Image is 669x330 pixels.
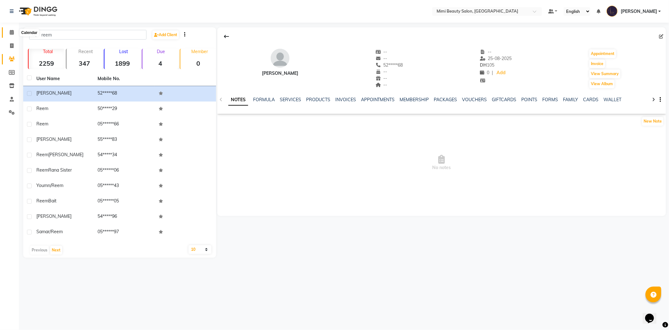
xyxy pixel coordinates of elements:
div: Back to Client [220,30,233,42]
a: VOUCHERS [462,97,487,102]
span: No notes [217,131,666,194]
span: -- [375,69,387,74]
a: GIFTCARDS [492,97,517,102]
button: View Summary [589,69,620,78]
span: Reem [36,167,48,173]
img: Lyn [607,6,618,17]
strong: 347 [66,59,103,67]
p: Member [183,49,216,54]
a: FORMULA [253,97,275,102]
span: Rana sister [48,167,72,173]
a: MEMBERSHIP [400,97,429,102]
span: Reem [36,121,48,127]
strong: 2259 [29,59,65,67]
span: -- [375,82,387,88]
strong: 0 [180,59,216,67]
input: Search by Name/Mobile/Email/Code [29,30,146,40]
span: Reem [36,106,48,111]
span: -- [375,49,387,55]
span: [PERSON_NAME] [36,90,72,96]
img: logo [16,3,59,20]
p: Lost [107,49,141,54]
a: WALLET [604,97,622,102]
a: NOTES [228,94,248,106]
span: 0 [480,70,489,75]
a: SERVICES [280,97,301,102]
button: Next [50,246,62,255]
span: -- [375,75,387,81]
div: Calendar [20,29,39,36]
p: Total [31,49,65,54]
a: Add Client [152,30,179,39]
a: PRODUCTS [306,97,330,102]
a: POINTS [522,97,538,102]
span: DH [480,62,487,68]
a: PACKAGES [434,97,457,102]
th: User Name [33,72,94,86]
button: View Album [589,80,614,88]
span: Bait [48,198,56,204]
a: APPOINTMENTS [361,97,395,102]
span: [PERSON_NAME] [36,213,72,219]
span: 25-08-2025 [480,56,512,61]
p: Recent [69,49,103,54]
a: Add [496,69,507,77]
span: Samar/Reem [36,229,63,234]
div: [PERSON_NAME] [262,70,298,77]
a: CARDS [583,97,599,102]
span: [PERSON_NAME] [36,136,72,142]
a: INVOICES [335,97,356,102]
button: Invoice [589,59,605,68]
span: -- [375,56,387,61]
span: 105 [480,62,494,68]
a: FORMS [543,97,558,102]
a: FAMILY [563,97,578,102]
strong: 1899 [104,59,141,67]
span: -- [480,49,492,55]
img: avatar [271,49,289,68]
button: Appointment [589,49,616,58]
button: New Note [642,117,663,126]
p: Due [144,49,178,54]
span: [PERSON_NAME] [48,152,83,157]
strong: 4 [142,59,178,67]
span: Youmn/Reem [36,183,63,188]
span: Reem [36,198,48,204]
th: Mobile No. [94,72,155,86]
span: [PERSON_NAME] [621,8,657,15]
iframe: chat widget [643,305,663,324]
span: Reem [36,152,48,157]
span: | [492,69,493,76]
